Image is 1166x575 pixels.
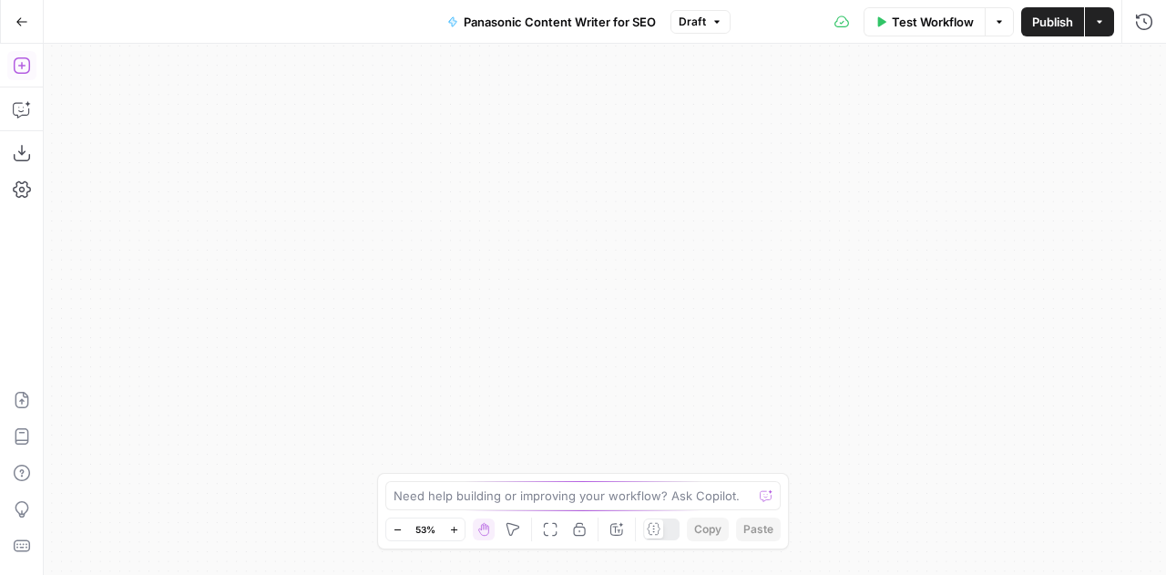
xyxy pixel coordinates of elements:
[1021,7,1084,36] button: Publish
[736,518,781,541] button: Paste
[464,13,656,31] span: Panasonic Content Writer for SEO
[892,13,974,31] span: Test Workflow
[670,10,731,34] button: Draft
[415,522,435,537] span: 53%
[743,521,773,538] span: Paste
[436,7,667,36] button: Panasonic Content Writer for SEO
[864,7,985,36] button: Test Workflow
[679,14,706,30] span: Draft
[694,521,721,538] span: Copy
[1032,13,1073,31] span: Publish
[687,518,729,541] button: Copy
